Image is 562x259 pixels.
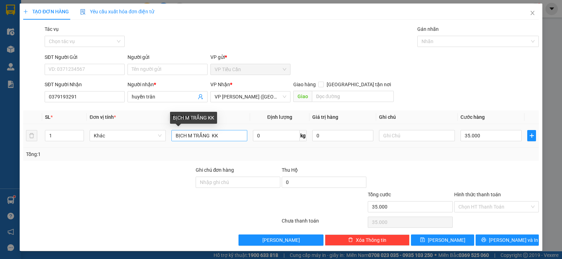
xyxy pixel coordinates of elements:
span: Xóa Thông tin [356,236,386,244]
th: Ghi chú [376,110,458,124]
span: delete [348,237,353,243]
div: SĐT Người Gửi [45,53,125,61]
span: Khác [94,130,161,141]
span: [PERSON_NAME] [262,236,300,244]
div: SĐT Người Nhận [45,81,125,88]
button: printer[PERSON_NAME] và In [476,234,539,246]
div: Tổng: 1 [26,150,217,158]
span: user-add [198,94,203,100]
span: TẠO ĐƠN HÀNG [23,9,69,14]
div: VP gửi [210,53,290,61]
span: [PERSON_NAME] [428,236,465,244]
img: icon [80,9,86,15]
input: Ghi Chú [379,130,455,141]
span: kg [300,130,307,141]
span: close [530,10,535,16]
span: save [420,237,425,243]
label: Hình thức thanh toán [454,192,501,197]
label: Tác vụ [45,26,59,32]
div: Chưa thanh toán [281,217,367,229]
label: Ghi chú đơn hàng [196,167,234,173]
button: delete [26,130,37,141]
span: Yêu cầu xuất hóa đơn điện tử [80,9,154,14]
input: Ghi chú đơn hàng [196,177,280,188]
button: plus [527,130,536,141]
button: [PERSON_NAME] [238,234,323,246]
input: VD: Bàn, Ghế [171,130,247,141]
button: Close [523,4,542,23]
span: Đơn vị tính [90,114,116,120]
span: Giá trị hàng [312,114,338,120]
input: Dọc đường [312,91,394,102]
span: SL [45,114,51,120]
span: VP Trần Phú (Hàng) [215,91,286,102]
span: Giao hàng [293,82,316,87]
input: 0 [312,130,373,141]
div: Người gửi [128,53,208,61]
div: BỊCH M TRẮNG KK [170,112,217,124]
span: [GEOGRAPHIC_DATA] tận nơi [324,81,394,88]
label: Gán nhãn [417,26,439,32]
span: plus [23,9,28,14]
span: Định lượng [267,114,292,120]
span: printer [481,237,486,243]
span: Cước hàng [460,114,485,120]
button: deleteXóa Thông tin [325,234,410,246]
span: VP Nhận [210,82,230,87]
span: plus [528,133,536,138]
span: [PERSON_NAME] và In [489,236,538,244]
button: save[PERSON_NAME] [411,234,474,246]
div: Người nhận [128,81,208,88]
span: Giao [293,91,312,102]
span: Tổng cước [368,192,391,197]
span: VP Tiểu Cần [215,64,286,75]
span: Thu Hộ [282,167,298,173]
